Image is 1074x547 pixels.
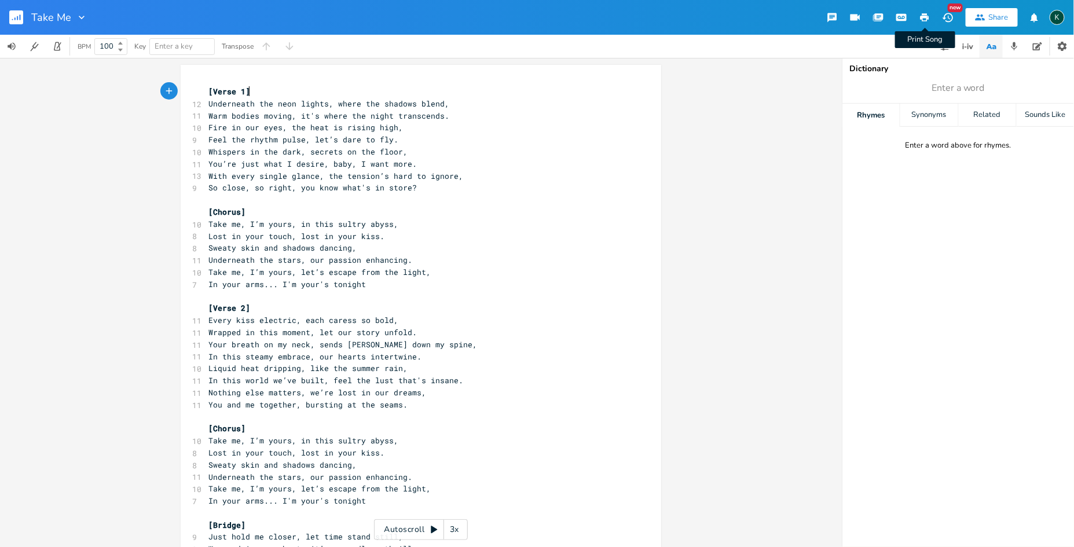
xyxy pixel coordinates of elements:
span: You’re just what I desire, baby, I want more. [208,159,417,169]
span: [Verse 1] [208,86,250,97]
span: Wrapped in this moment, let our story unfold. [208,327,417,337]
span: Lost in your touch, lost in your kiss. [208,231,384,241]
div: New [948,3,963,12]
span: Liquid heat dripping, like the summer rain, [208,363,408,373]
span: Nothing else matters, we’re lost in our dreams, [208,387,426,398]
div: Transpose [222,43,254,50]
span: Underneath the stars, our passion enhancing. [208,255,412,265]
div: Autoscroll [374,519,468,540]
span: Every kiss electric, each caress so bold, [208,315,398,325]
span: Take me, I’m yours, let’s escape from the light, [208,267,431,277]
div: Enter a word above for rhymes. [906,141,1011,150]
button: Print Song [913,7,936,28]
span: You and me together, bursting at the seams. [208,399,408,410]
span: In this world we’ve built, feel the lust that's insane. [208,375,463,386]
button: Share [966,8,1018,27]
span: Underneath the neon lights, where the shadows blend, [208,98,449,109]
span: With every single glance, the tension’s hard to ignore, [208,171,463,181]
span: Take me, I’m yours, in this sultry abyss, [208,219,398,229]
span: In your arms... I'm your's tonight [208,279,366,289]
div: Dictionary [849,65,1067,73]
span: Enter a word [932,82,985,95]
div: Sounds Like [1017,104,1074,127]
button: New [936,7,959,28]
span: Your breath on my neck, sends [PERSON_NAME] down my spine, [208,339,477,350]
span: [Bridge] [208,520,245,530]
span: [Chorus] [208,423,245,434]
span: In this steamy embrace, our hearts intertwine. [208,351,421,362]
span: Just hold me closer, let time stand still, [208,531,403,542]
div: Related [959,104,1016,127]
span: Take me, I’m yours, in this sultry abyss, [208,435,398,446]
span: [Verse 2] [208,303,250,313]
span: Enter a key [155,41,193,52]
span: Fire in our eyes, the heat is rising high, [208,122,403,133]
div: Share [989,12,1009,23]
span: Feel the rhythm pulse, let’s dare to fly. [208,134,398,145]
span: [Chorus] [208,207,245,217]
span: So close, so right, you know what's in store? [208,182,417,193]
span: Whispers in the dark, secrets on the floor, [208,146,408,157]
span: Sweaty skin and shadows dancing, [208,460,357,470]
span: In your arms... I'm your's tonight [208,495,366,506]
div: Rhymes [842,104,900,127]
span: Take me, I’m yours, let’s escape from the light, [208,483,431,494]
div: 3x [444,519,465,540]
span: Sweaty skin and shadows dancing, [208,243,357,253]
div: Key [134,43,146,50]
span: Warm bodies moving, it's where the night transcends. [208,111,449,121]
button: K [1050,4,1065,31]
div: Koval [1050,10,1065,25]
span: Underneath the stars, our passion enhancing. [208,472,412,482]
span: Take Me [31,12,71,23]
div: BPM [78,43,91,50]
div: Synonyms [900,104,958,127]
span: Lost in your touch, lost in your kiss. [208,447,384,458]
